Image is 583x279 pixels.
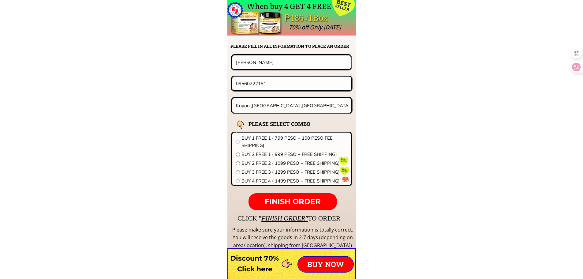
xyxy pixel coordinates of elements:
[241,134,347,149] span: BUY 1 FREE 1 ( 799 PESO + 100 PESO FEE SHIPPING)
[234,77,349,90] input: Phone number
[230,43,355,50] h2: PLEASE FILL IN ALL INFORMATION TO PLACE AN ORDER
[237,213,519,224] div: CLICK " TO ORDER
[265,197,321,206] span: FINISH ORDER
[249,120,326,128] h2: PLEASE SELECT COMBO
[241,151,347,158] span: BUY 2 FREE 1 ( 999 PESO + FREE SHIPPING)
[261,215,308,222] span: FINISH ORDER"
[227,253,282,274] h3: Discount 70% Click here
[234,55,349,69] input: Your name
[241,160,347,167] span: BUY 2 FREE 2 ( 1099 PESO + FREE SHIPPING)
[289,22,478,32] div: 70% off Only [DATE]
[234,98,349,113] input: Address
[231,226,354,250] div: Please make sure your information is totally correct. You will receive the goods in 2-7 days (dep...
[285,11,345,25] div: ₱186 /1Box
[241,177,347,185] span: BUY 4 FREE 4 ( 1499 PESO + FREE SHIPPING)
[298,257,353,272] p: BUY NOW
[241,168,347,176] span: BUY 3 FREE 3 ( 1299 PESO + FREE SHIPPING)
